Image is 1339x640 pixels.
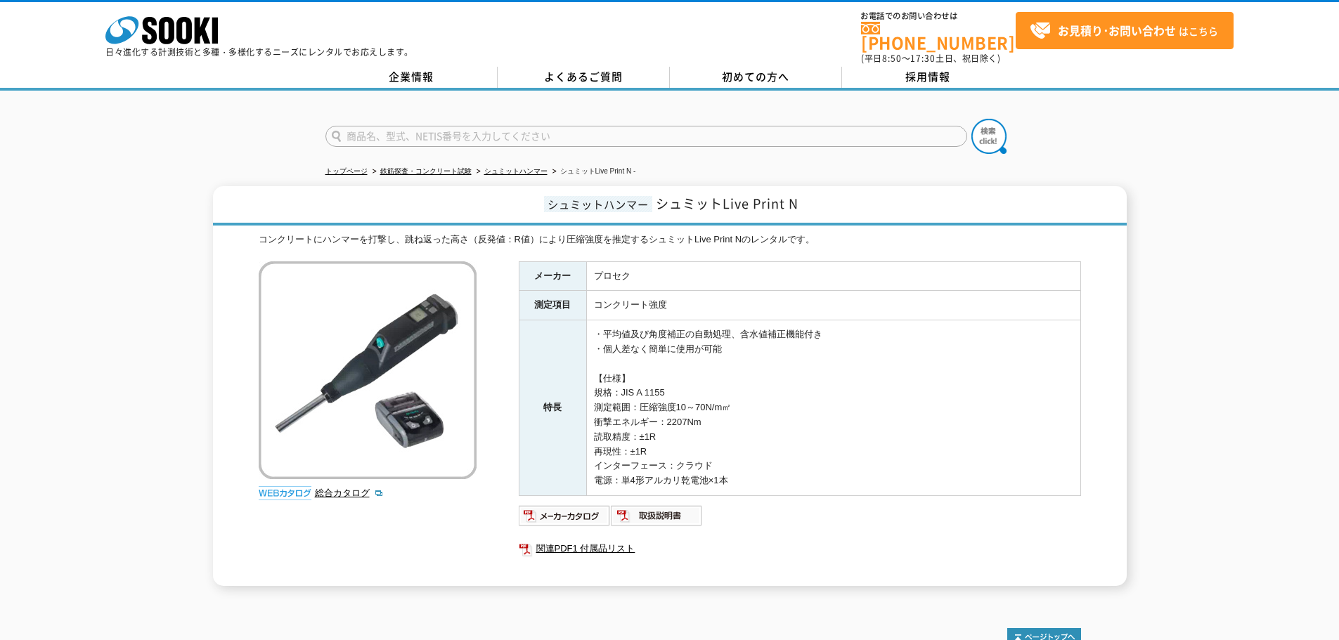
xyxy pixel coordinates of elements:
span: お電話でのお問い合わせは [861,12,1016,20]
span: (平日 ～ 土日、祝日除く) [861,52,1000,65]
span: 17:30 [910,52,936,65]
p: 日々進化する計測技術と多種・多様化するニーズにレンタルでお応えします。 [105,48,413,56]
th: 特長 [519,320,586,496]
a: シュミットハンマー [484,167,548,175]
td: ・平均値及び角度補正の自動処理、含水値補正機能付き ・個人差なく簡単に使用が可能 【仕様】 規格：JIS A 1155 測定範囲：圧縮強度10～70N/m㎡ 衝撃エネルギー：2207Nm 読取精... [586,320,1080,496]
a: 取扱説明書 [611,514,703,524]
a: 鉄筋探査・コンクリート試験 [380,167,472,175]
div: コンクリートにハンマーを打撃し、跳ね返った高さ（反発値：R値）により圧縮強度を推定するシュミットLive Print Nのレンタルです。 [259,233,1081,247]
strong: お見積り･お問い合わせ [1058,22,1176,39]
img: 取扱説明書 [611,504,703,527]
a: お見積り･お問い合わせはこちら [1016,12,1234,49]
td: プロセク [586,261,1080,291]
td: コンクリート強度 [586,291,1080,320]
th: 測定項目 [519,291,586,320]
a: メーカーカタログ [519,514,611,524]
a: [PHONE_NUMBER] [861,22,1016,51]
img: btn_search.png [971,119,1007,154]
span: 初めての方へ [722,69,789,84]
span: シュミットLive Print N [656,194,798,213]
li: シュミットLive Print N - [550,164,636,179]
a: よくあるご質問 [498,67,670,88]
a: トップページ [325,167,368,175]
span: 8:50 [882,52,902,65]
img: webカタログ [259,486,311,500]
a: 採用情報 [842,67,1014,88]
span: シュミットハンマー [544,196,652,212]
th: メーカー [519,261,586,291]
img: シュミットLive Print N - [259,261,477,479]
img: メーカーカタログ [519,504,611,527]
span: はこちら [1030,20,1218,41]
a: 総合カタログ [315,488,384,498]
input: 商品名、型式、NETIS番号を入力してください [325,126,967,147]
a: 企業情報 [325,67,498,88]
a: 初めての方へ [670,67,842,88]
a: 関連PDF1 付属品リスト [519,540,1081,558]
